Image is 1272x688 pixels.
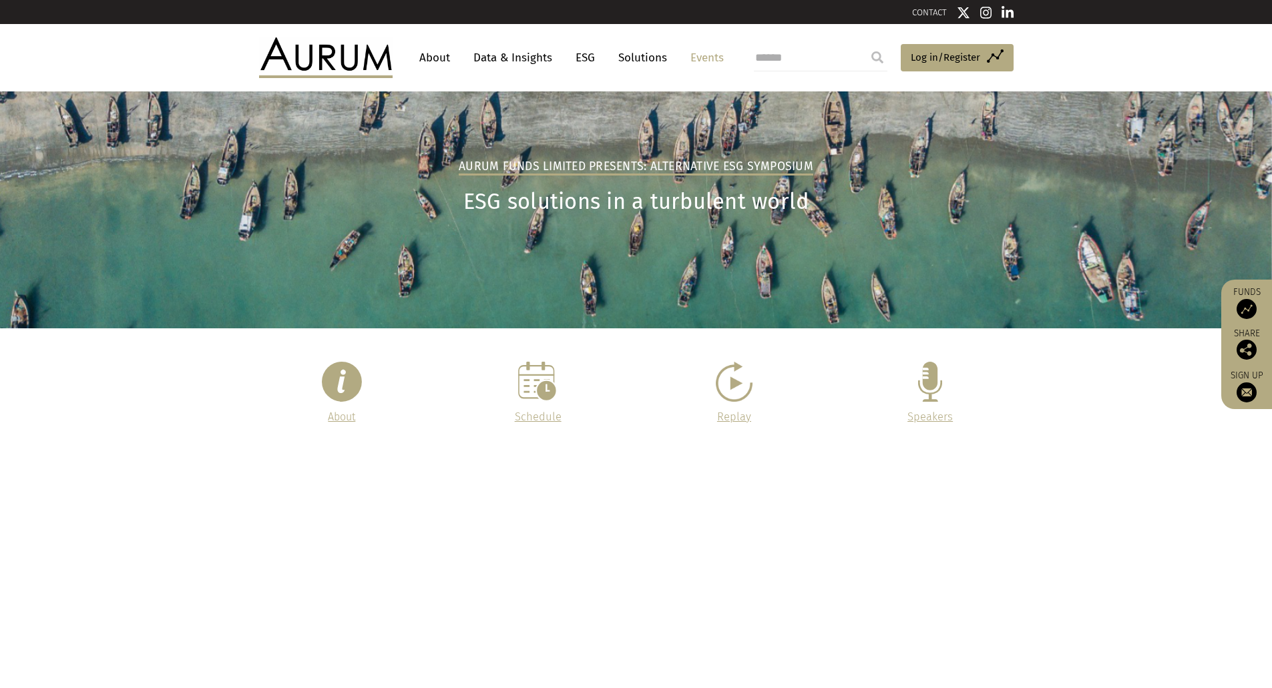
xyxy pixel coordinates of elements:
[569,45,602,70] a: ESG
[864,44,891,71] input: Submit
[907,410,953,423] a: Speakers
[684,45,724,70] a: Events
[980,6,992,19] img: Instagram icon
[259,189,1014,215] h1: ESG solutions in a turbulent world
[1237,299,1257,319] img: Access Funds
[328,410,355,423] a: About
[901,44,1014,72] a: Log in/Register
[413,45,457,70] a: About
[957,6,970,19] img: Twitter icon
[912,7,947,17] a: CONTACT
[259,37,393,77] img: Aurum
[612,45,674,70] a: Solutions
[717,410,751,423] a: Replay
[1228,370,1265,402] a: Sign up
[911,49,980,65] span: Log in/Register
[459,159,813,176] h2: Aurum Funds Limited Presents: Alternative ESG Symposium
[1002,6,1014,19] img: Linkedin icon
[1237,382,1257,402] img: Sign up to our newsletter
[1237,340,1257,360] img: Share this post
[515,410,562,423] a: Schedule
[1228,286,1265,319] a: Funds
[1228,329,1265,360] div: Share
[467,45,559,70] a: Data & Insights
